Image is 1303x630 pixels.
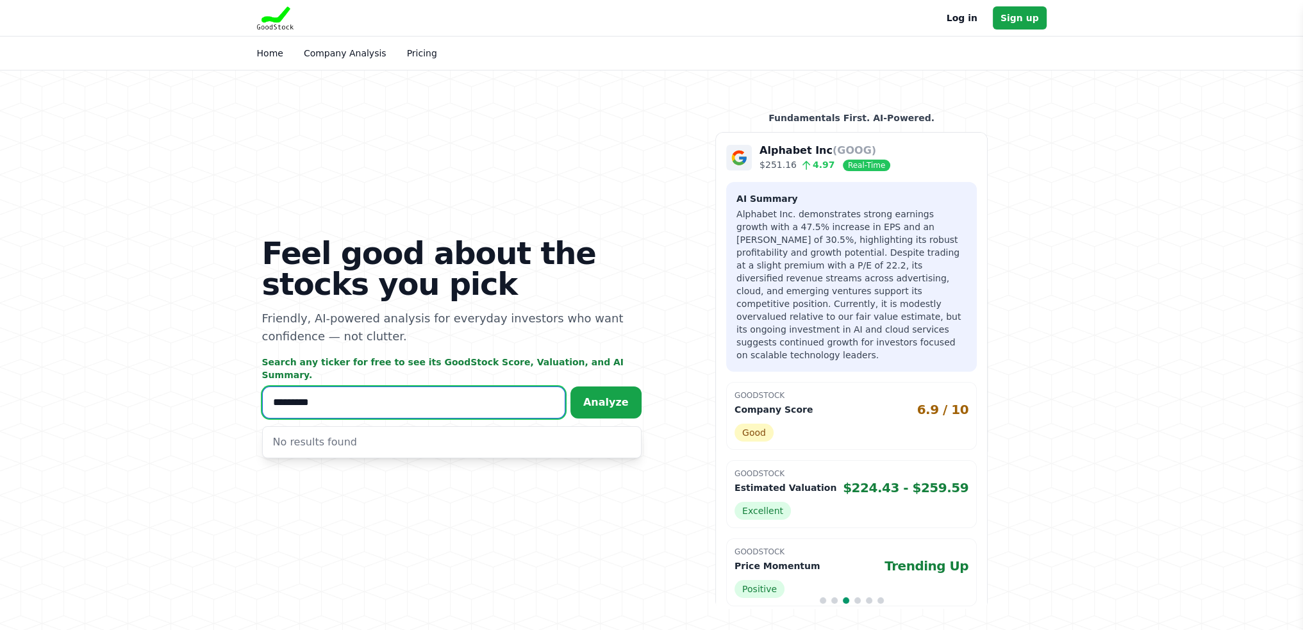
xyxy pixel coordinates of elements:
[583,396,629,408] span: Analyze
[570,386,642,419] button: Analyze
[726,145,752,170] img: Company Logo
[917,401,969,419] span: 6.9 / 10
[884,557,968,575] span: Trending Up
[734,390,968,401] p: GoodStock
[734,560,820,572] p: Price Momentum
[843,597,849,604] span: Go to slide 3
[715,132,988,622] div: 3 / 6
[759,158,890,172] p: $251.16
[262,238,642,299] h1: Feel good about the stocks you pick
[715,132,988,622] a: Company Logo Alphabet Inc(GOOG) $251.16 4.97 Real-Time AI Summary Alphabet Inc. demonstrates stro...
[734,547,968,557] p: GoodStock
[734,468,968,479] p: GoodStock
[407,48,437,58] a: Pricing
[257,48,283,58] a: Home
[866,597,872,604] span: Go to slide 5
[734,580,784,598] span: Positive
[734,424,774,442] span: Good
[797,160,834,170] span: 4.97
[734,502,791,520] span: Excellent
[736,192,967,205] h3: AI Summary
[734,481,836,494] p: Estimated Valuation
[947,10,977,26] a: Log in
[843,160,890,171] span: Real-Time
[820,597,826,604] span: Go to slide 1
[734,403,813,416] p: Company Score
[759,143,890,158] p: Alphabet Inc
[854,597,861,604] span: Go to slide 4
[831,597,838,604] span: Go to slide 2
[263,427,641,458] div: No results found
[877,597,884,604] span: Go to slide 6
[262,356,642,381] p: Search any ticker for free to see its GoodStock Score, Valuation, and AI Summary.
[993,6,1047,29] a: Sign up
[833,144,876,156] span: (GOOG)
[715,112,988,124] p: Fundamentals First. AI-Powered.
[843,479,968,497] span: $224.43 - $259.59
[736,208,967,361] p: Alphabet Inc. demonstrates strong earnings growth with a 47.5% increase in EPS and an [PERSON_NAM...
[304,48,386,58] a: Company Analysis
[257,6,294,29] img: Goodstock Logo
[262,310,642,345] p: Friendly, AI-powered analysis for everyday investors who want confidence — not clutter.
